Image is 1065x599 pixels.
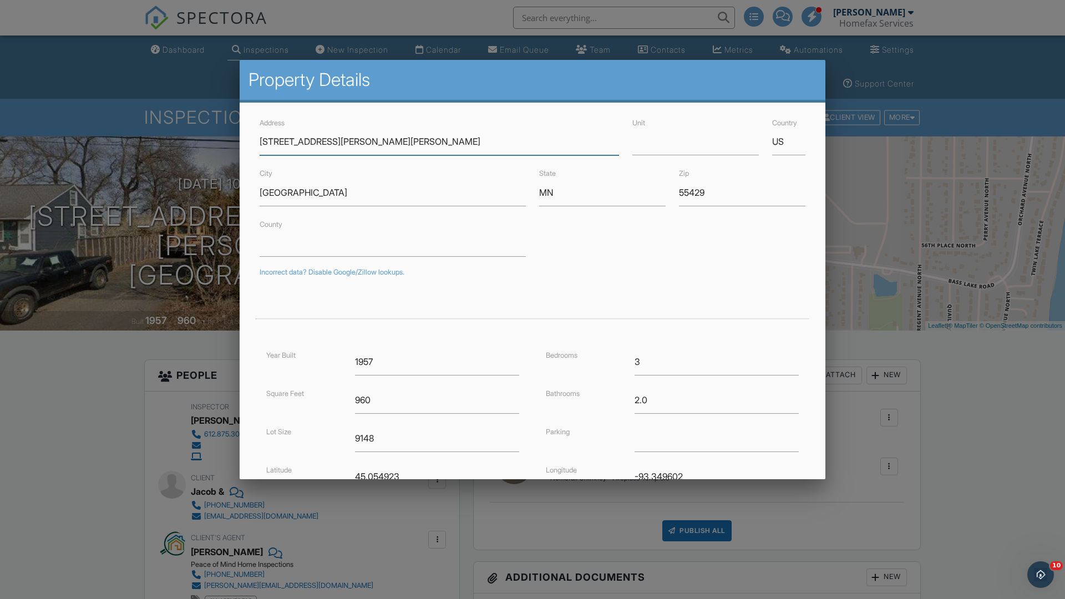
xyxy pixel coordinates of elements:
label: Zip [679,169,689,177]
span: 10 [1050,561,1063,570]
div: Incorrect data? Disable Google/Zillow lookups. [260,268,805,277]
label: Bathrooms [546,389,580,398]
label: Address [260,119,285,127]
label: Country [772,119,797,127]
iframe: Intercom live chat [1027,561,1054,588]
label: Unit [632,119,645,127]
label: Bedrooms [546,351,577,359]
label: State [539,169,556,177]
label: Lot Size [266,428,291,436]
label: County [260,220,282,229]
label: Latitude [266,466,292,474]
label: Parking [546,428,570,436]
label: Longitude [546,466,577,474]
label: Square Feet [266,389,304,398]
label: Year Built [266,351,296,359]
h2: Property Details [248,69,816,91]
label: City [260,169,272,177]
